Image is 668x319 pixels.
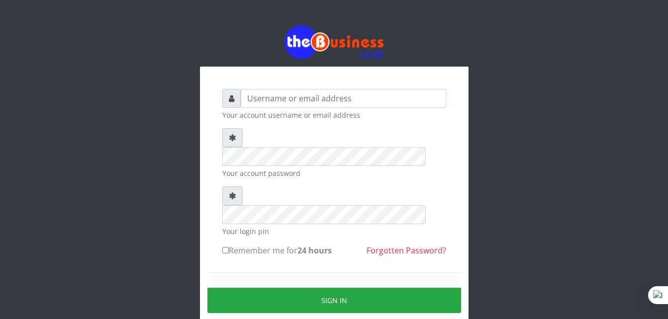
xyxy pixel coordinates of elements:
b: 24 hours [297,245,332,256]
input: Remember me for24 hours [222,247,229,253]
small: Your account username or email address [222,110,446,120]
label: Remember me for [222,244,332,256]
small: Your account password [222,168,446,178]
small: Your login pin [222,226,446,237]
a: Forgotten Password? [367,245,446,256]
input: Username or email address [241,89,446,108]
button: Sign in [207,288,461,313]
